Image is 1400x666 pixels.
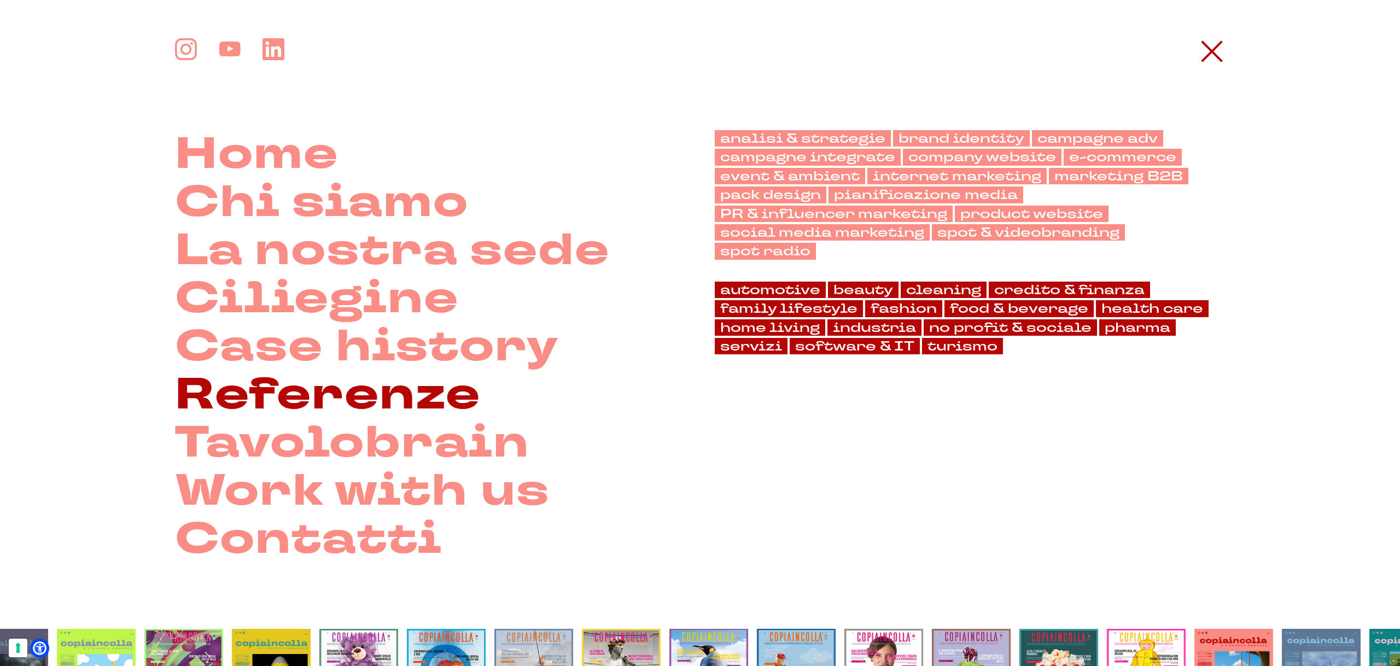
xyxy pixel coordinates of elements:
[932,224,1125,241] a: spot & videobranding
[715,224,930,241] a: social media marketing
[715,130,891,147] a: analisi & strategie
[715,206,953,222] a: PR & influencer marketing
[1099,319,1176,336] a: pharma
[829,186,1023,203] a: pianificazione media
[715,319,825,336] a: home living
[1096,300,1209,317] a: health care
[9,639,27,657] button: Le tue preferenze relative al consenso per le tecnologie di tracciamento
[715,186,826,203] a: pack design
[1032,130,1163,147] a: campagne adv
[1064,149,1182,165] a: e-commerce
[955,206,1109,222] a: product website
[715,282,826,298] a: automotive
[922,338,1003,354] a: turismo
[865,300,942,317] a: fashion
[175,226,610,274] a: La nostra sede
[33,641,46,655] a: Open Accessibility Menu
[175,130,339,178] a: Home
[715,149,901,165] a: campagne integrate
[944,300,1094,317] a: food & beverage
[175,467,550,515] a: Work with us
[175,419,529,467] a: Tavolobrain
[715,338,787,354] a: servizi
[175,178,469,226] a: Chi siamo
[1049,168,1188,184] a: marketing B2B
[867,168,1047,184] a: internet marketing
[989,282,1150,298] a: credito & finanza
[175,371,481,419] a: Referenze
[175,274,459,323] a: Ciliegine
[715,168,865,184] a: event & ambient
[715,243,816,259] a: spot radio
[715,300,863,317] a: family lifestyle
[827,319,921,336] a: industria
[828,282,899,298] a: beauty
[924,319,1097,336] a: no profit & sociale
[903,149,1061,165] a: company website
[175,323,559,371] a: Case history
[175,515,442,563] a: Contatti
[893,130,1030,147] a: brand identity
[901,282,987,298] a: cleaning
[790,338,920,354] a: software & IT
